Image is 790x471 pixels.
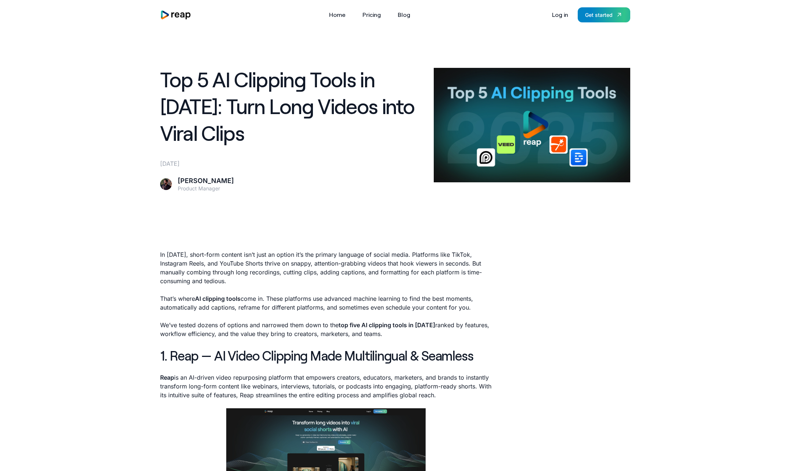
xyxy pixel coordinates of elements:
[394,9,414,21] a: Blog
[160,250,492,285] p: In [DATE], short-form content isn’t just an option it’s the primary language of social media. Pla...
[325,9,349,21] a: Home
[160,347,492,364] h2: 1. Reap — AI Video Clipping Made Multilingual & Seamless
[359,9,385,21] a: Pricing
[160,321,492,338] p: We’ve tested dozens of options and narrowed them down to the ranked by features, workflow efficie...
[178,177,234,185] div: [PERSON_NAME]
[160,10,192,20] img: reap logo
[339,321,435,329] strong: top five AI clipping tools in [DATE]
[178,185,234,192] div: Product Manager
[434,68,630,182] img: AI Video Clipping and Respurposing
[195,295,241,302] strong: AI clipping tools
[578,7,630,22] a: Get started
[160,66,425,146] h1: Top 5 AI Clipping Tools in [DATE]: Turn Long Videos into Viral Clips
[160,10,192,20] a: home
[160,374,174,381] strong: Reap
[160,159,425,168] div: [DATE]
[585,11,613,19] div: Get started
[548,9,572,21] a: Log in
[160,294,492,312] p: That’s where come in. These platforms use advanced machine learning to find the best moments, aut...
[160,373,492,399] p: is an AI-driven video repurposing platform that empowers creators, educators, marketers, and bran...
